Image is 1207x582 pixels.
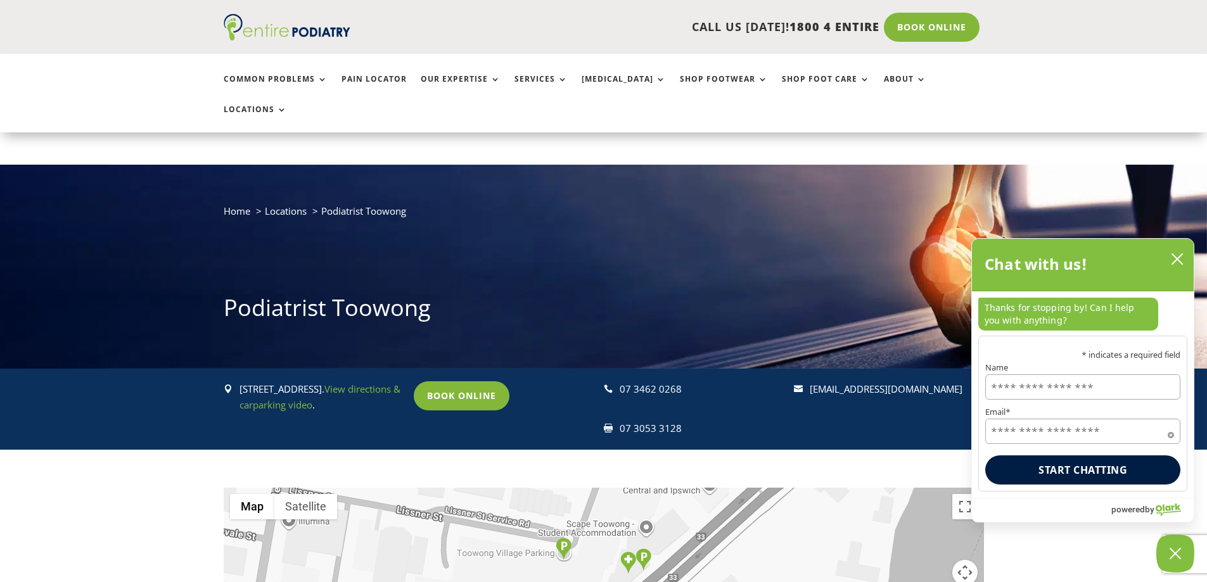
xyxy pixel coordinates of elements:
span: by [1145,501,1154,517]
span: Required field [1168,429,1174,436]
a: Locations [265,205,307,217]
a: Common Problems [224,75,328,102]
button: Close Chatbox [1156,535,1194,573]
a: Services [514,75,568,102]
div: Parking [635,548,651,571]
input: Name [985,375,1180,400]
button: Show satellite imagery [274,494,337,519]
label: Email* [985,408,1180,417]
a: Our Expertise [421,75,501,102]
button: Start chatting [985,455,1180,484]
img: logo (1) [224,14,350,41]
button: Show street map [230,494,274,519]
span: Podiatrist Toowong [321,205,406,217]
label: Name [985,364,1180,372]
h2: Chat with us! [985,251,1088,277]
p: * indicates a required field [985,351,1180,359]
div: Clinic [620,552,636,574]
a: Pain Locator [342,75,407,102]
button: Toggle fullscreen view [952,494,978,519]
span: 1800 4 ENTIRE [789,19,879,34]
nav: breadcrumb [224,203,984,229]
p: 07 3462 0268 [620,381,782,398]
p: Thanks for stopping by! Can I help you with anything? [978,298,1158,331]
div: Parking [556,538,572,560]
a: [MEDICAL_DATA] [582,75,666,102]
a: Shop Foot Care [782,75,870,102]
h1: Podiatrist Toowong [224,292,984,330]
a: About [884,75,926,102]
div: chat [972,291,1194,336]
a: Book Online [414,381,509,410]
a: [EMAIL_ADDRESS][DOMAIN_NAME] [810,383,962,395]
button: close chatbox [1167,250,1187,269]
input: Email [985,419,1180,444]
p: 07 3053 3128 [620,421,782,437]
p: CALL US [DATE]! [399,19,879,35]
a: Powered by Olark [1111,498,1194,522]
div: olark chatbox [971,238,1194,522]
span:  [794,384,803,393]
a: Home [224,205,250,217]
a: Locations [224,105,287,132]
span:  [604,384,613,393]
span: powered [1111,501,1145,517]
span:  [224,384,233,393]
span:  [604,424,613,433]
a: Entire Podiatry [224,30,350,43]
p: [STREET_ADDRESS]. . [239,381,402,414]
a: Shop Footwear [680,75,768,102]
a: Book Online [884,13,980,42]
